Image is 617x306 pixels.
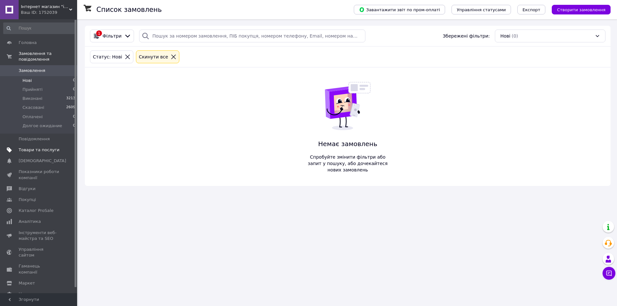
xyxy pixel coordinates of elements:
[500,33,510,39] span: Нові
[22,96,42,101] span: Виконані
[552,5,611,14] button: Створити замовлення
[19,186,35,192] span: Відгуки
[19,169,59,180] span: Показники роботи компанії
[92,53,123,60] div: Статус: Нові
[138,53,169,60] div: Cкинути все
[19,147,59,153] span: Товари та послуги
[19,197,36,203] span: Покупці
[3,22,76,34] input: Пошук
[603,267,615,280] button: Чат з покупцем
[66,96,75,101] span: 3213
[19,136,50,142] span: Повідомлення
[452,5,511,14] button: Управління статусами
[66,105,75,110] span: 2609
[19,208,53,214] span: Каталог ProSale
[73,87,75,92] span: 0
[19,291,51,297] span: Налаштування
[19,247,59,258] span: Управління сайтом
[354,5,445,14] button: Завантажити звіт по пром-оплаті
[19,219,41,224] span: Аналітика
[517,5,546,14] button: Експорт
[557,7,605,12] span: Створити замовлення
[19,158,66,164] span: [DEMOGRAPHIC_DATA]
[305,154,390,173] span: Спробуйте змінити фільтри або запит у пошуку, або дочекайтеся нових замовлень
[73,78,75,83] span: 0
[512,33,518,39] span: (0)
[22,123,62,129] span: Долгое ожидание
[22,114,43,120] span: Оплачені
[19,40,37,46] span: Головна
[22,87,42,92] span: Прийняті
[19,68,45,74] span: Замовлення
[96,6,162,13] h1: Список замовлень
[22,78,32,83] span: Нові
[359,7,440,13] span: Завантажити звіт по пром-оплаті
[305,139,390,149] span: Немає замовлень
[545,7,611,12] a: Створити замовлення
[19,280,35,286] span: Маркет
[523,7,541,12] span: Експорт
[19,51,77,62] span: Замовлення та повідомлення
[19,263,59,275] span: Гаманець компанії
[443,33,490,39] span: Збережені фільтри:
[139,30,365,42] input: Пошук за номером замовлення, ПІБ покупця, номером телефону, Email, номером накладної
[457,7,506,12] span: Управління статусами
[21,4,69,10] span: Інтернет магазин "idea-shop" Харків
[19,230,59,241] span: Інструменти веб-майстра та SEO
[73,114,75,120] span: 0
[22,105,44,110] span: Скасовані
[103,33,121,39] span: Фільтри
[73,123,75,129] span: 0
[21,10,77,15] div: Ваш ID: 1752039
